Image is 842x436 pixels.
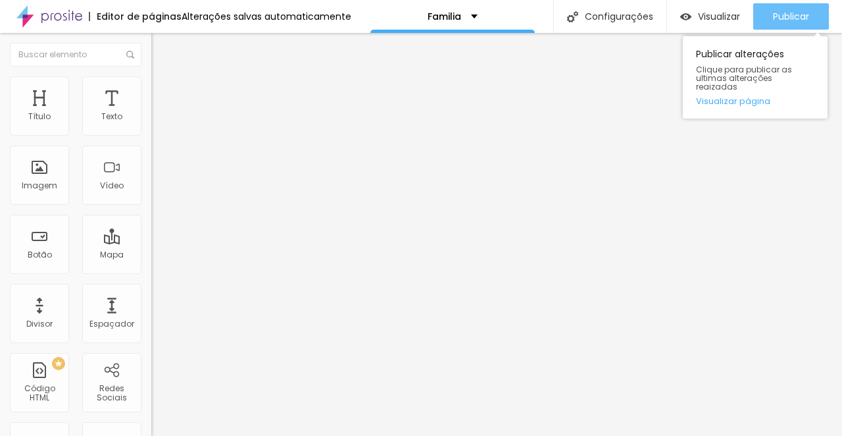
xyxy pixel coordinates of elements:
[680,11,691,22] img: view-1.svg
[100,250,124,259] div: Mapa
[89,12,182,21] div: Editor de páginas
[126,51,134,59] img: Icone
[28,250,52,259] div: Botão
[89,319,134,329] div: Espaçador
[698,11,740,22] span: Visualizar
[101,112,122,121] div: Texto
[151,33,842,436] iframe: Editor
[696,65,814,92] span: Clique para publicar as ultimas alterações reaizadas
[428,12,461,21] p: Familia
[22,181,57,190] div: Imagem
[13,384,65,403] div: Código HTML
[10,43,141,67] input: Buscar elemento
[86,384,137,403] div: Redes Sociais
[182,12,351,21] div: Alterações salvas automaticamente
[696,97,814,105] a: Visualizar página
[100,181,124,190] div: Vídeo
[753,3,829,30] button: Publicar
[28,112,51,121] div: Título
[26,319,53,329] div: Divisor
[773,11,809,22] span: Publicar
[667,3,753,30] button: Visualizar
[567,11,578,22] img: Icone
[683,36,828,119] div: Publicar alterações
